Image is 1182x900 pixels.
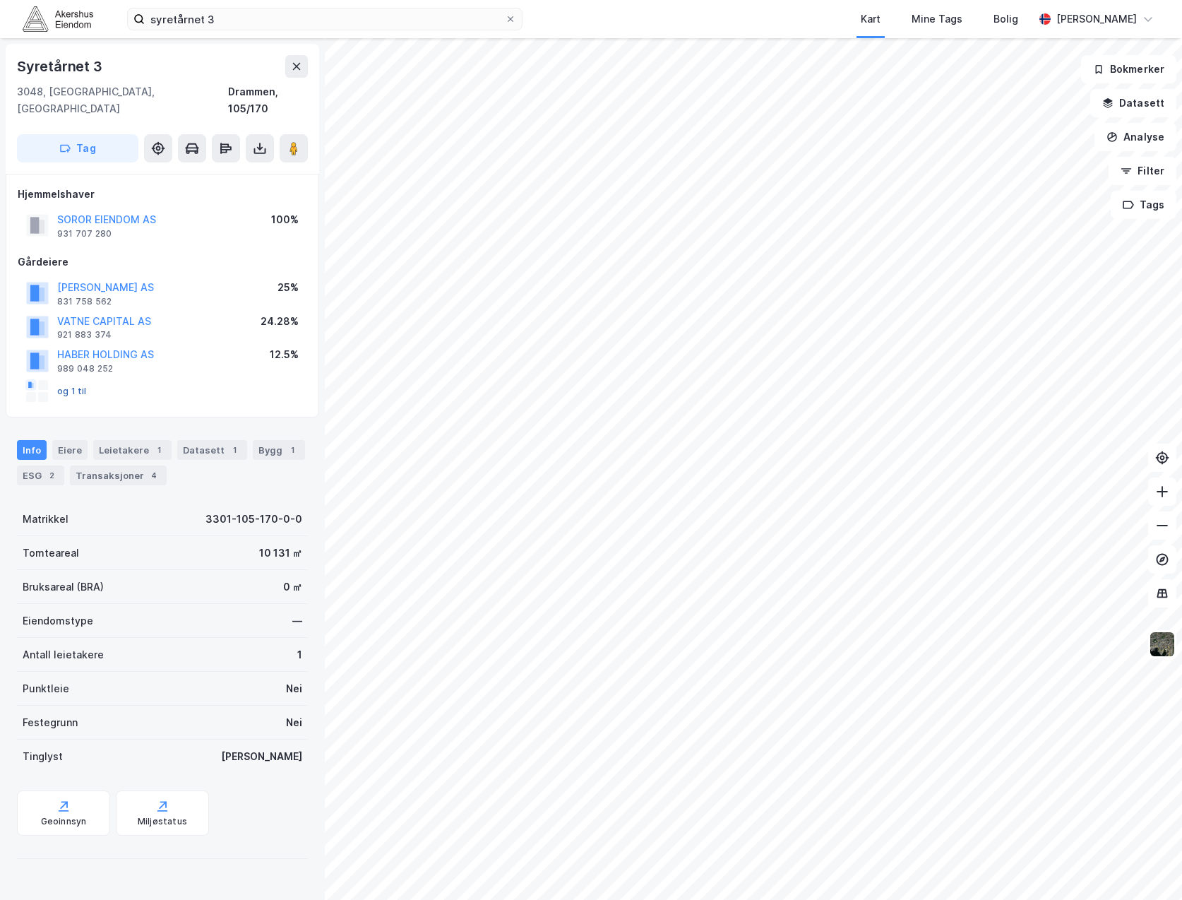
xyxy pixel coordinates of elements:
[23,511,68,528] div: Matrikkel
[52,440,88,460] div: Eiere
[138,816,187,827] div: Miljøstatus
[271,211,299,228] div: 100%
[1094,123,1176,151] button: Analyse
[23,545,79,562] div: Tomteareal
[145,8,505,30] input: Søk på adresse, matrikkel, gårdeiere, leietakere eller personer
[277,279,299,296] div: 25%
[23,646,104,663] div: Antall leietakere
[23,748,63,765] div: Tinglyst
[297,646,302,663] div: 1
[23,579,104,596] div: Bruksareal (BRA)
[57,296,112,307] div: 831 758 562
[1090,89,1176,117] button: Datasett
[221,748,302,765] div: [PERSON_NAME]
[18,254,307,271] div: Gårdeiere
[70,466,167,485] div: Transaksjoner
[270,346,299,363] div: 12.5%
[1111,832,1182,900] div: Kontrollprogram for chat
[57,363,113,374] div: 989 048 252
[41,816,87,827] div: Geoinnsyn
[286,714,302,731] div: Nei
[152,443,166,457] div: 1
[23,6,93,31] img: akershus-eiendom-logo.9091f326c980b4bce74ccdd9f866810c.svg
[259,545,302,562] div: 10 131 ㎡
[993,11,1018,28] div: Bolig
[228,83,308,117] div: Drammen, 105/170
[23,680,69,697] div: Punktleie
[1109,157,1176,185] button: Filter
[57,228,112,239] div: 931 707 280
[1111,191,1176,219] button: Tags
[1081,55,1176,83] button: Bokmerker
[292,612,302,629] div: —
[147,468,161,482] div: 4
[93,440,172,460] div: Leietakere
[17,55,105,78] div: Syretårnet 3
[44,468,59,482] div: 2
[205,511,302,528] div: 3301-105-170-0-0
[18,186,307,203] div: Hjemmelshaver
[17,83,228,117] div: 3048, [GEOGRAPHIC_DATA], [GEOGRAPHIC_DATA]
[861,11,880,28] div: Kart
[227,443,241,457] div: 1
[23,714,78,731] div: Festegrunn
[261,313,299,330] div: 24.28%
[1056,11,1137,28] div: [PERSON_NAME]
[285,443,299,457] div: 1
[1111,832,1182,900] iframe: Chat Widget
[912,11,962,28] div: Mine Tags
[253,440,305,460] div: Bygg
[1149,631,1176,658] img: 9k=
[23,612,93,629] div: Eiendomstype
[17,440,47,460] div: Info
[286,680,302,697] div: Nei
[177,440,247,460] div: Datasett
[57,329,112,341] div: 921 883 374
[17,466,64,485] div: ESG
[17,134,138,162] button: Tag
[283,579,302,596] div: 0 ㎡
